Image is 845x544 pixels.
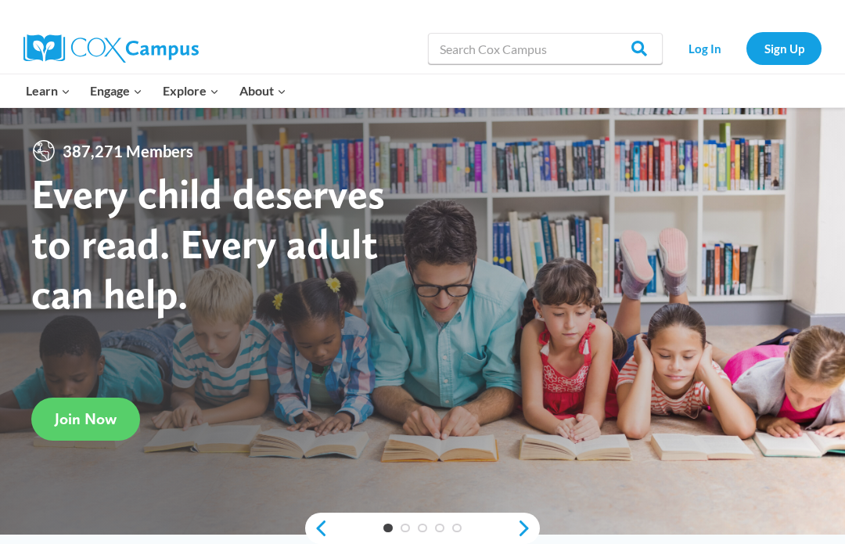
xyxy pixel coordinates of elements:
[55,409,117,428] span: Join Now
[428,33,663,64] input: Search Cox Campus
[305,513,540,544] div: content slider buttons
[401,524,410,533] a: 2
[305,519,329,538] a: previous
[435,524,444,533] a: 4
[239,81,286,101] span: About
[418,524,427,533] a: 3
[383,524,393,533] a: 1
[671,32,822,64] nav: Secondary Navigation
[746,32,822,64] a: Sign Up
[90,81,142,101] span: Engage
[16,74,296,107] nav: Primary Navigation
[31,398,140,441] a: Join Now
[23,34,199,63] img: Cox Campus
[516,519,540,538] a: next
[31,168,385,318] strong: Every child deserves to read. Every adult can help.
[671,32,739,64] a: Log In
[452,524,462,533] a: 5
[26,81,70,101] span: Learn
[163,81,219,101] span: Explore
[56,139,200,164] span: 387,271 Members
